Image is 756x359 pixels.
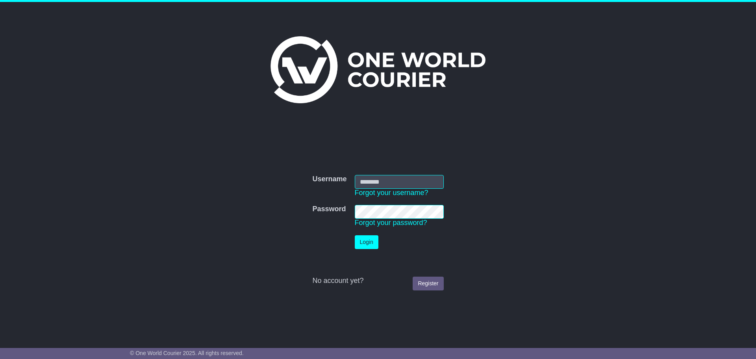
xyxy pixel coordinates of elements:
div: No account yet? [312,277,443,285]
img: One World [271,36,485,103]
label: Password [312,205,346,214]
a: Register [413,277,443,290]
label: Username [312,175,346,184]
button: Login [355,235,378,249]
a: Forgot your username? [355,189,428,197]
a: Forgot your password? [355,219,427,227]
span: © One World Courier 2025. All rights reserved. [130,350,244,356]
